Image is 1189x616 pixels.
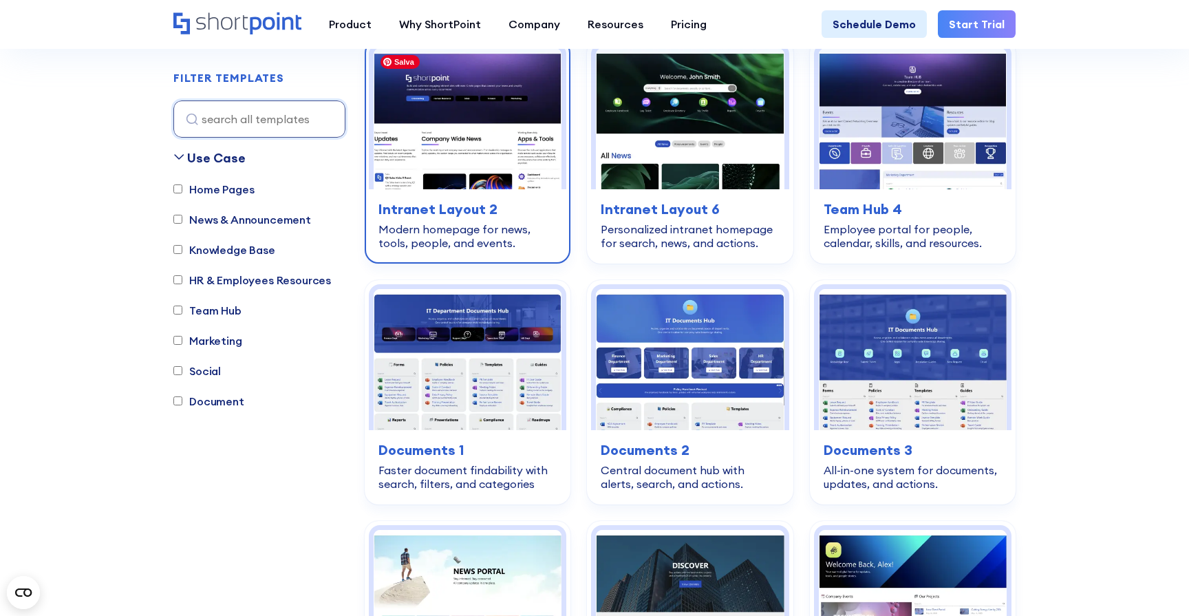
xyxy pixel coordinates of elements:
a: Company [495,10,574,38]
div: Use Case [187,149,246,167]
h3: Documents 3 [824,440,1002,460]
label: Document [173,393,244,410]
a: Schedule Demo [822,10,927,38]
img: Team Hub 4 – SharePoint Employee Portal Template: Employee portal for people, calendar, skills, a... [819,48,1007,189]
a: Documents 1 – SharePoint Document Library Template: Faster document findability with search, filt... [365,280,570,505]
img: Intranet Layout 2 – SharePoint Homepage Design: Modern homepage for news, tools, people, and events. [374,48,561,189]
button: Open CMP widget [7,576,40,609]
div: Modern homepage for news, tools, people, and events. [378,222,557,250]
input: Document [173,397,182,406]
label: Knowledge Base [173,242,275,258]
input: HR & Employees Resources [173,276,182,285]
div: Widget chat [1120,550,1189,616]
input: Home Pages [173,185,182,194]
a: Resources [574,10,657,38]
h3: Team Hub 4 [824,199,1002,220]
img: Documents 3 – Document Management System Template: All-in-one system for documents, updates, and ... [819,289,1007,430]
div: Central document hub with alerts, search, and actions. [601,463,779,491]
input: News & Announcement [173,215,182,224]
a: Why ShortPoint [385,10,495,38]
label: HR & Employees Resources [173,272,331,288]
input: Social [173,367,182,376]
input: Knowledge Base [173,246,182,255]
input: Marketing [173,337,182,346]
h3: Intranet Layout 6 [601,199,779,220]
div: Pricing [671,16,707,32]
input: Team Hub [173,306,182,315]
img: Intranet Layout 6 – SharePoint Homepage Design: Personalized intranet homepage for search, news, ... [596,48,784,189]
a: Team Hub 4 – SharePoint Employee Portal Template: Employee portal for people, calendar, skills, a... [810,39,1016,264]
a: Start Trial [938,10,1016,38]
label: Social [173,363,221,379]
div: Resources [588,16,643,32]
div: Personalized intranet homepage for search, news, and actions. [601,222,779,250]
input: search all templates [173,100,345,138]
a: Home [173,12,301,36]
span: Salva [381,55,420,69]
img: Documents 2 – Document Management Template: Central document hub with alerts, search, and actions. [596,289,784,430]
div: Company [508,16,560,32]
div: All-in-one system for documents, updates, and actions. [824,463,1002,491]
div: Product [329,16,372,32]
label: Home Pages [173,181,254,198]
div: Why ShortPoint [399,16,481,32]
a: Product [315,10,385,38]
img: Documents 1 – SharePoint Document Library Template: Faster document findability with search, filt... [374,289,561,430]
label: Team Hub [173,302,242,319]
a: Intranet Layout 6 – SharePoint Homepage Design: Personalized intranet homepage for search, news, ... [587,39,793,264]
h3: Documents 1 [378,440,557,460]
a: Pricing [657,10,720,38]
h3: Intranet Layout 2 [378,199,557,220]
label: Marketing [173,332,242,349]
iframe: Chat Widget [1120,550,1189,616]
h3: Documents 2 [601,440,779,460]
div: FILTER TEMPLATES [173,73,284,84]
div: Employee portal for people, calendar, skills, and resources. [824,222,1002,250]
a: Documents 3 – Document Management System Template: All-in-one system for documents, updates, and ... [810,280,1016,505]
label: News & Announcement [173,211,311,228]
a: Documents 2 – Document Management Template: Central document hub with alerts, search, and actions... [587,280,793,505]
a: Intranet Layout 2 – SharePoint Homepage Design: Modern homepage for news, tools, people, and even... [365,39,570,264]
div: Faster document findability with search, filters, and categories [378,463,557,491]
